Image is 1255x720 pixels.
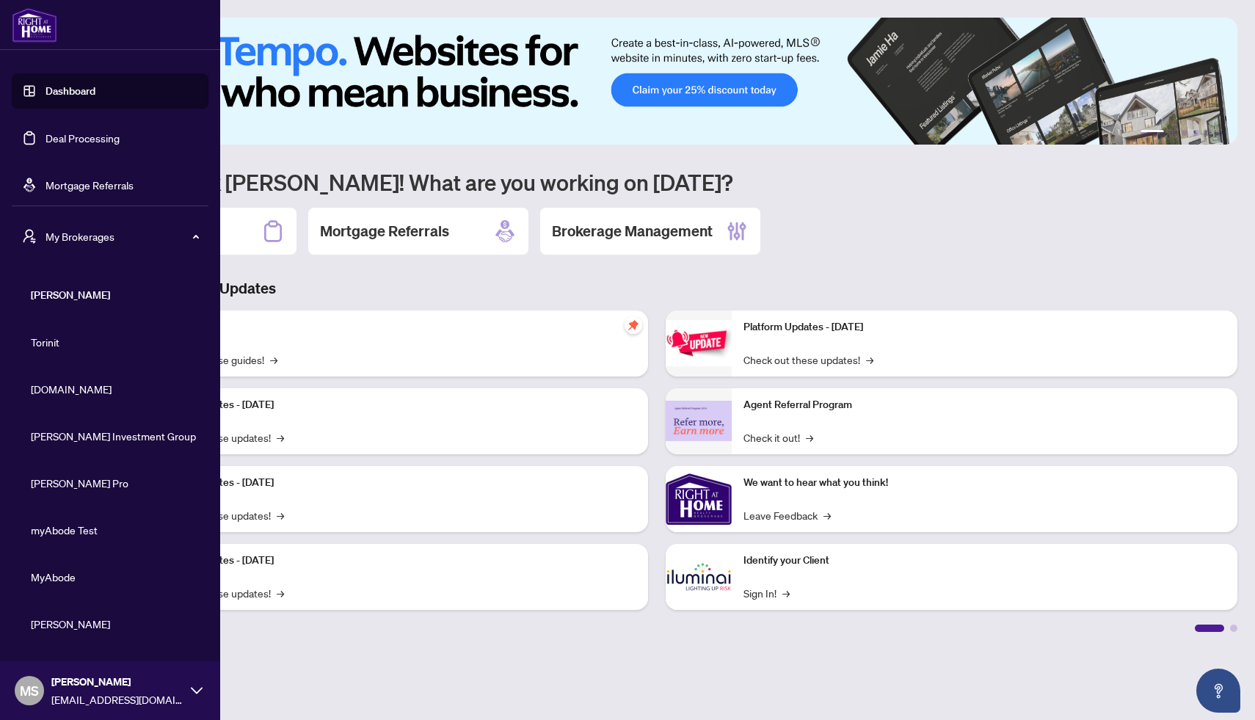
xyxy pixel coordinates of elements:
p: Platform Updates - [DATE] [743,319,1226,335]
img: Platform Updates - June 23, 2025 [666,320,732,366]
button: Open asap [1196,669,1240,713]
button: 4 [1193,130,1199,136]
span: → [277,507,284,523]
span: user-switch [22,229,37,244]
a: Leave Feedback→ [743,507,831,523]
img: We want to hear what you think! [666,466,732,532]
span: → [866,352,873,368]
img: Identify your Client [666,544,732,610]
span: MyAbode [31,569,198,585]
span: → [806,429,813,446]
p: Platform Updates - [DATE] [154,475,636,491]
span: → [277,429,284,446]
a: Check out these updates!→ [743,352,873,368]
p: We want to hear what you think! [743,475,1226,491]
h3: Brokerage & Industry Updates [76,278,1237,299]
img: Agent Referral Program [666,401,732,441]
h2: Mortgage Referrals [320,221,449,241]
button: 5 [1205,130,1211,136]
button: 3 [1182,130,1187,136]
span: myAbode Test [31,522,198,538]
a: Check it out!→ [743,429,813,446]
span: My Brokerages [46,228,198,244]
img: logo [12,7,57,43]
p: Self-Help [154,319,636,335]
span: [PERSON_NAME] Investment Group [31,428,198,444]
span: [PERSON_NAME] Pro [31,475,198,491]
span: → [782,585,790,601]
a: Dashboard [46,84,95,98]
span: [EMAIL_ADDRESS][DOMAIN_NAME] [51,691,183,708]
span: [PERSON_NAME] [51,674,183,690]
span: [DOMAIN_NAME] [31,381,198,397]
a: Sign In!→ [743,585,790,601]
p: Identify your Client [743,553,1226,569]
h1: Welcome back [PERSON_NAME]! What are you working on [DATE]? [76,168,1237,196]
span: pushpin [625,316,642,334]
span: [PERSON_NAME] [31,616,198,632]
a: Deal Processing [46,131,120,145]
button: 6 [1217,130,1223,136]
p: Platform Updates - [DATE] [154,397,636,413]
a: Mortgage Referrals [46,178,134,192]
span: → [823,507,831,523]
span: → [270,352,277,368]
span: [PERSON_NAME] [31,287,198,303]
button: 1 [1141,130,1164,136]
p: Platform Updates - [DATE] [154,553,636,569]
p: Agent Referral Program [743,397,1226,413]
button: 2 [1170,130,1176,136]
span: → [277,585,284,601]
span: Torinit [31,334,198,350]
img: Slide 0 [76,18,1237,145]
h2: Brokerage Management [552,221,713,241]
span: MS [20,680,39,701]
